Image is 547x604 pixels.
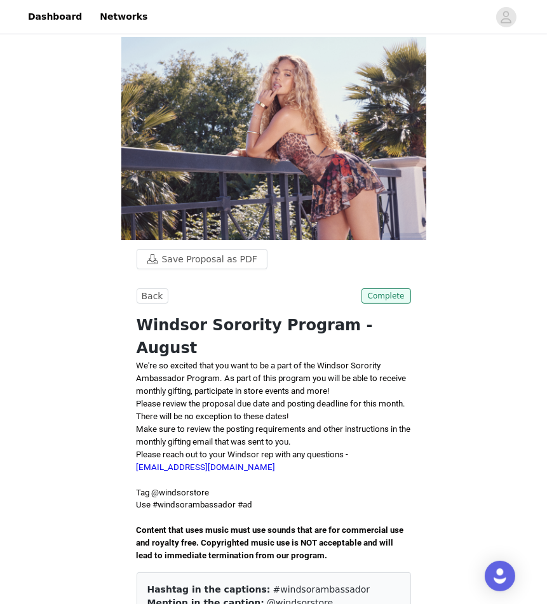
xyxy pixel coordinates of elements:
[137,462,276,472] a: [EMAIL_ADDRESS][DOMAIN_NAME]
[121,37,426,240] img: campaign image
[20,3,90,31] a: Dashboard
[137,361,407,396] span: We're so excited that you want to be a part of the Windsor Sorority Ambassador Program. As part o...
[92,3,155,31] a: Networks
[361,288,411,304] span: Complete
[273,584,370,594] span: #windsorambassador
[137,450,349,472] span: Please reach out to your Windsor rep with any questions -
[137,525,406,560] span: Content that uses music must use sounds that are for commercial use and royalty free. Copyrighted...
[147,584,271,594] span: Hashtag in the captions:
[137,424,411,446] span: Make sure to review the posting requirements and other instructions in the monthly gifting email ...
[500,7,512,27] div: avatar
[137,314,411,359] h1: Windsor Sorority Program - August
[137,399,406,421] span: Please review the proposal due date and posting deadline for this month. There will be no excepti...
[137,288,168,304] button: Back
[485,561,515,591] div: Open Intercom Messenger
[137,500,253,509] span: Use #windsorambassador #ad
[137,249,267,269] button: Save Proposal as PDF
[137,488,210,497] span: Tag @windsorstore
